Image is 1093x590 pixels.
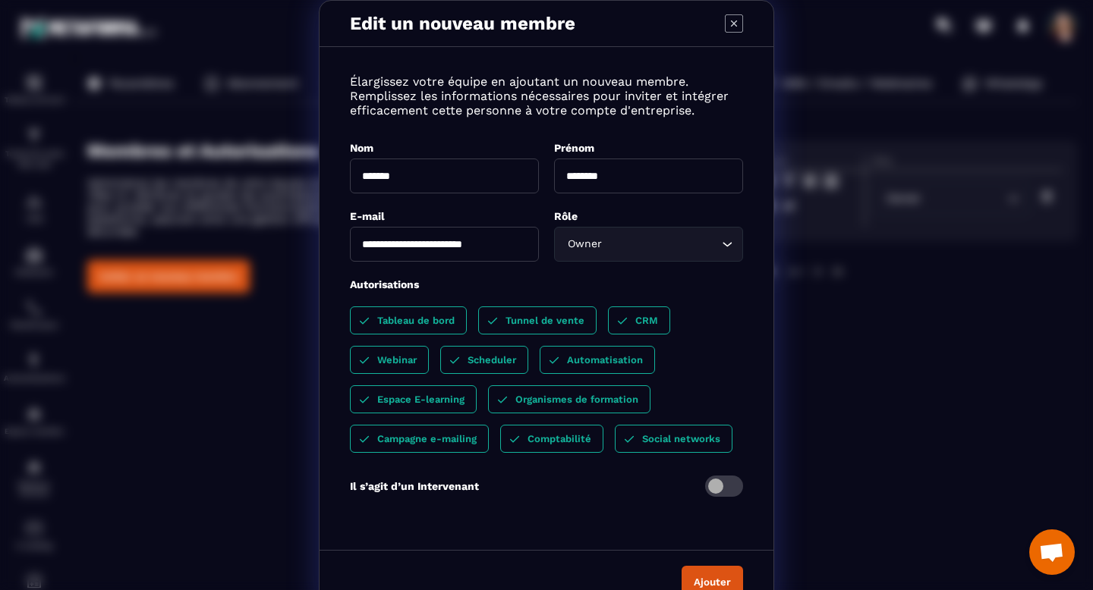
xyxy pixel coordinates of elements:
[515,394,638,405] p: Organismes de formation
[350,142,373,154] label: Nom
[468,354,516,366] p: Scheduler
[350,278,419,290] label: Autorisations
[377,354,417,366] p: Webinar
[554,210,578,222] label: Rôle
[554,227,743,262] div: Search for option
[350,210,385,222] label: E-mail
[554,142,594,154] label: Prénom
[567,354,643,366] p: Automatisation
[605,236,718,253] input: Search for option
[635,315,658,326] p: CRM
[350,74,743,118] p: Élargissez votre équipe en ajoutant un nouveau membre. Remplissez les informations nécessaires po...
[1029,529,1075,575] a: Ouvrir le chat
[377,315,455,326] p: Tableau de bord
[350,480,479,492] p: Il s’agit d’un Intervenant
[564,236,605,253] span: Owner
[350,13,575,34] p: Edit un nouveau membre
[377,433,477,444] p: Campagne e-mailing
[642,433,720,444] p: Social networks
[506,315,584,326] p: Tunnel de vente
[528,433,591,444] p: Comptabilité
[377,394,465,405] p: Espace E-learning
